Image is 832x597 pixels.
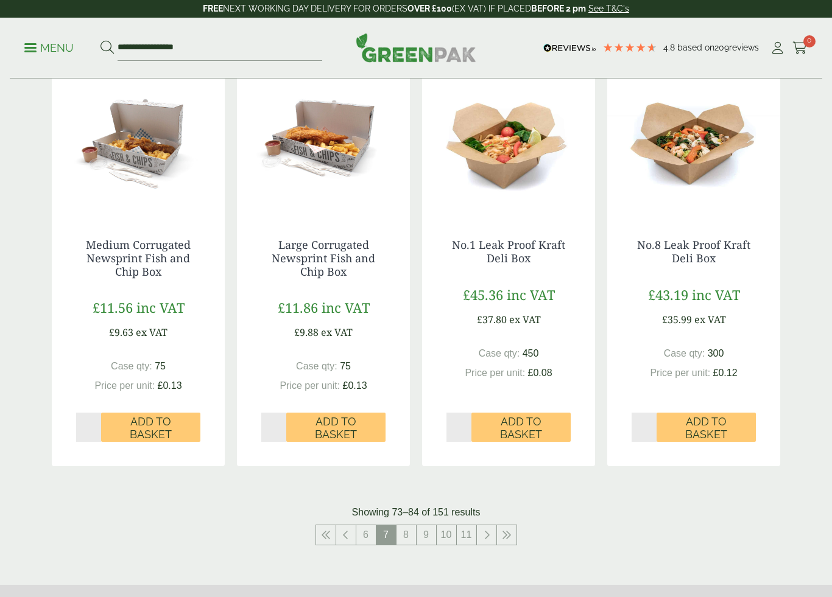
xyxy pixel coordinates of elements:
[101,413,200,442] button: Add to Basket
[397,525,416,545] a: 8
[714,43,729,52] span: 209
[463,285,503,304] span: £45.36
[531,4,586,13] strong: BEFORE 2 pm
[523,348,539,358] span: 450
[588,4,629,13] a: See T&C's
[376,525,396,545] span: 7
[692,285,740,304] span: inc VAT
[657,413,756,442] button: Add to Basket
[86,237,191,278] a: Medium Corrugated Newsprint Fish and Chip Box
[477,313,507,326] span: £37.80
[452,237,565,265] a: No.1 Leak Proof Kraft Deli Box
[203,4,223,13] strong: FREE
[94,380,155,391] span: Price per unit:
[677,43,714,52] span: Based on
[93,298,133,316] span: £11.56
[602,42,657,53] div: 4.78 Stars
[295,415,377,441] span: Add to Basket
[136,298,185,316] span: inc VAT
[356,33,476,62] img: GreenPak Supplies
[465,368,525,378] span: Price per unit:
[479,348,520,358] span: Case qty:
[422,62,595,214] img: kraft deli box
[803,35,816,47] span: 0
[665,415,747,441] span: Add to Basket
[509,313,541,326] span: ex VAT
[713,368,738,378] span: £0.12
[352,505,481,520] p: Showing 73–84 of 151 results
[650,368,710,378] span: Price per unit:
[662,313,692,326] span: £35.99
[356,525,376,545] a: 6
[792,39,808,57] a: 0
[321,326,353,339] span: ex VAT
[694,313,726,326] span: ex VAT
[663,43,677,52] span: 4.8
[52,62,225,214] img: Medium - Corrugated Newsprint Fish & Chips Box with Food Variant 2
[729,43,759,52] span: reviews
[158,380,182,391] span: £0.13
[294,326,319,339] span: £9.88
[792,42,808,54] i: Cart
[278,298,318,316] span: £11.86
[770,42,785,54] i: My Account
[24,41,74,53] a: Menu
[136,326,167,339] span: ex VAT
[111,361,152,371] span: Case qty:
[607,62,780,214] img: No 8 Deli Box with Prawn Chicken Stir Fry
[417,525,436,545] a: 9
[708,348,724,358] span: 300
[322,298,370,316] span: inc VAT
[528,368,552,378] span: £0.08
[480,415,562,441] span: Add to Basket
[286,413,386,442] button: Add to Basket
[407,4,452,13] strong: OVER £100
[110,415,192,441] span: Add to Basket
[664,348,705,358] span: Case qty:
[457,525,476,545] a: 11
[543,44,596,52] img: REVIEWS.io
[507,285,555,304] span: inc VAT
[471,413,571,442] button: Add to Basket
[343,380,367,391] span: £0.13
[280,380,340,391] span: Price per unit:
[155,361,166,371] span: 75
[648,285,688,304] span: £43.19
[109,326,133,339] span: £9.63
[24,41,74,55] p: Menu
[296,361,337,371] span: Case qty:
[437,525,456,545] a: 10
[272,237,375,278] a: Large Corrugated Newsprint Fish and Chip Box
[340,361,351,371] span: 75
[237,62,410,214] img: Large - Corrugated Newsprint Fish & Chips Box with Food Variant 1
[637,237,750,265] a: No.8 Leak Proof Kraft Deli Box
